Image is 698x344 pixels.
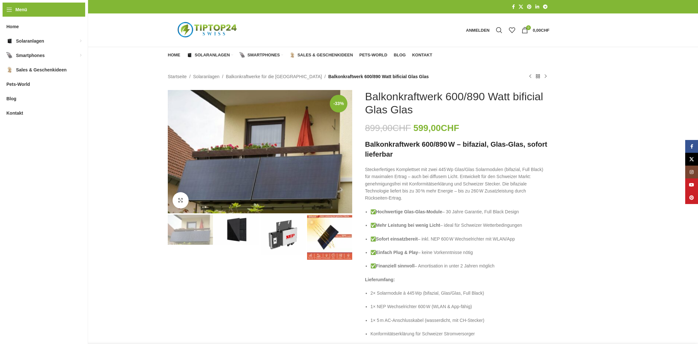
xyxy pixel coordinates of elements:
span: Blog [394,53,406,58]
span: Pets-World [6,78,30,90]
a: Telegram Social Link [541,3,549,11]
img: Balkonkraftwerke mit edlem Schwarz Schwarz Design [214,215,259,245]
span: Sales & Geschenkideen [16,64,67,76]
img: Balkonkraftwerk 600/890 Watt bificial Glas Glas [168,215,213,245]
a: Pets-World [359,49,387,61]
p: ✅ – inkl. NEP 600 W Wechselrichter mit WLAN/App [370,235,549,242]
p: 2× Solarmodule à 445 Wp (bifazial, Glas/Glas, Full Black) [370,290,549,297]
span: CHF [441,123,459,133]
span: -33% [330,95,347,112]
a: LinkedIn Social Link [533,3,541,11]
strong: Finanziell sinnvoll [376,263,415,268]
h1: Balkonkraftwerk 600/890 Watt bificial Glas Glas [365,90,549,116]
p: ✅ – ideal für Schweizer Wetterbedingungen [370,222,549,229]
a: Balkonkraftwerke für die [GEOGRAPHIC_DATA] [226,73,322,80]
span: Blog [6,93,16,104]
span: Smartphones [16,50,45,61]
a: Smartphones [239,49,283,61]
a: Suche [493,24,506,37]
img: Sales & Geschenkideen [6,67,13,73]
p: ✅ – 30 Jahre Garantie, Full Black Design [370,208,549,215]
a: Solaranlagen [187,49,233,61]
span: Kontakt [412,53,432,58]
div: Meine Wunschliste [506,24,518,37]
a: Logo der Website [168,27,248,32]
a: X Social Link [685,153,698,166]
a: Instagram Social Link [685,166,698,178]
span: Smartphones [248,53,280,58]
a: Home [168,49,180,61]
nav: Breadcrumb [168,73,429,80]
img: Solaranlagen [6,38,13,44]
span: CHF [541,28,549,33]
a: 0 0,00CHF [518,24,553,37]
p: ✅ – Amortisation in unter 2 Jahren möglich [370,262,549,269]
span: Balkonkraftwerk 600/890 Watt bificial Glas Glas [328,73,429,80]
p: Konformitätserklärung für Schweizer Stromversorger [370,330,549,337]
p: 1× 5 m AC-Anschlusskabel (wasserdicht, mit CH-Stecker) [370,317,549,324]
img: Balkonkraftwerk 600/890 Watt bificial Glas Glas – Bild 4 [307,215,352,260]
span: 0 [526,25,531,30]
strong: Balkonkraftwerk 600/890 W – bifazial, Glas-Glas, sofort lieferbar [365,140,547,158]
a: Vorheriges Produkt [526,73,534,80]
p: Steckerfertiges Komplettset mit zwei 445 Wp Glas/Glas Solarmodulen (bifazial, Full Black) für max... [365,166,549,202]
img: Smartphones [6,52,13,59]
span: CHF [393,123,411,133]
span: Anmelden [466,28,490,32]
span: Sales & Geschenkideen [297,53,353,58]
a: Kontakt [412,49,432,61]
span: Home [168,53,180,58]
img: Solaranlagen [187,52,192,58]
span: Solaranlagen [195,53,230,58]
img: Balkonkraftwerk 600/890 Watt bificial Glas Glas [168,90,352,213]
strong: Mehr Leistung bei wenig Licht [376,223,440,228]
a: Facebook Social Link [510,3,517,11]
span: Kontakt [6,107,23,119]
bdi: 0,00 [533,28,549,33]
bdi: 899,00 [365,123,411,133]
img: Sales & Geschenkideen [289,52,295,58]
span: Pets-World [359,53,387,58]
a: Startseite [168,73,187,80]
strong: Hochwertige Glas-Glas-Module [376,209,442,214]
strong: Einfach Plug & Play [376,250,418,255]
span: Home [6,21,19,32]
a: Pinterest Social Link [685,191,698,204]
span: Solaranlagen [16,35,44,47]
a: Facebook Social Link [685,140,698,153]
a: Nächstes Produkt [542,73,549,80]
bdi: 599,00 [413,123,459,133]
a: Blog [394,49,406,61]
p: 1× NEP Wechselrichter 600 W (WLAN & App-fähig) [370,303,549,310]
div: Hauptnavigation [165,49,435,61]
img: Nep600 Wechselrichter [261,215,306,255]
p: ✅ – keine Vorkenntnisse nötig [370,249,549,256]
a: X Social Link [517,3,525,11]
a: Solaranlagen [193,73,220,80]
img: Smartphones [239,52,245,58]
a: Pinterest Social Link [525,3,533,11]
a: Anmelden [463,24,493,37]
strong: Sofort einsatzbereit [376,236,418,242]
a: YouTube Social Link [685,178,698,191]
strong: Lieferumfang: [365,277,395,282]
a: Sales & Geschenkideen [289,49,353,61]
span: Menü [15,6,27,13]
